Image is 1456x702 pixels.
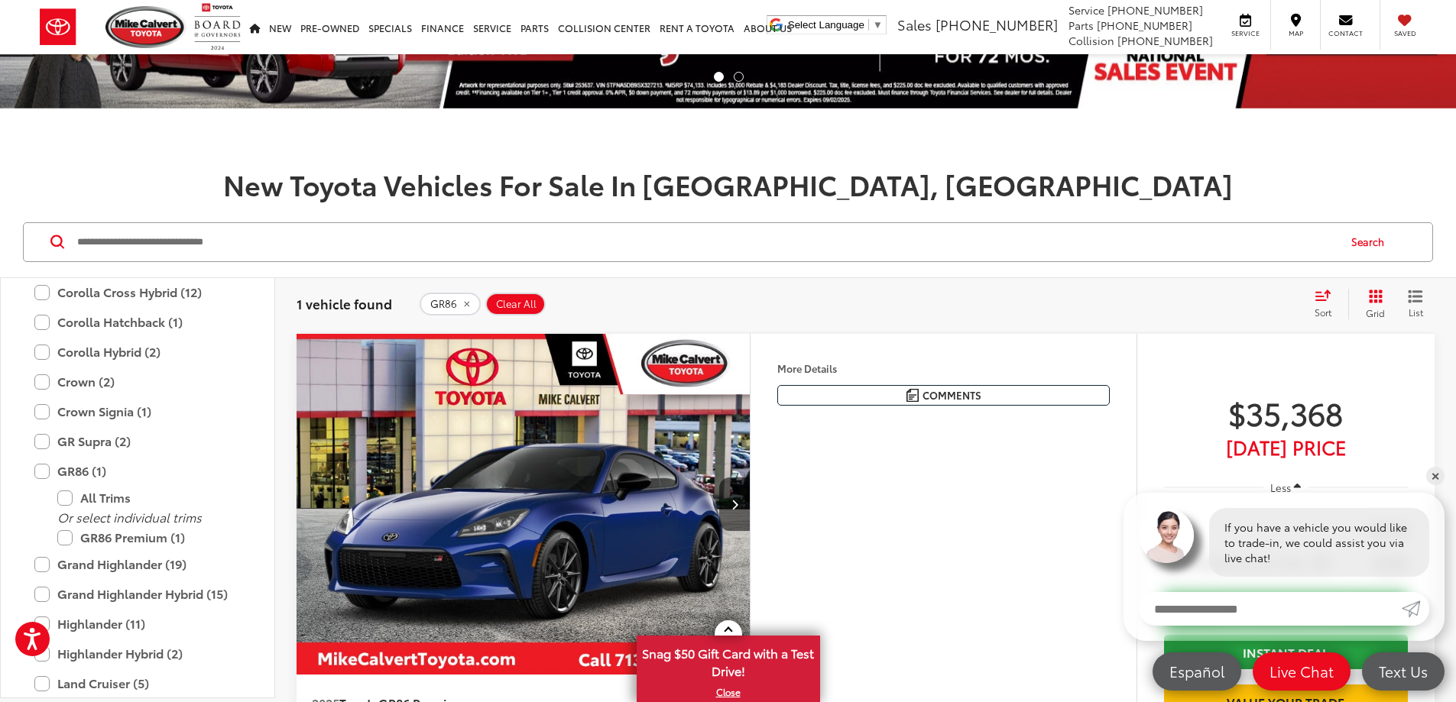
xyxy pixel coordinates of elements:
a: Text Us [1362,652,1445,691]
span: Comments [923,388,981,403]
span: ▼ [873,19,883,31]
label: Crown (2) [34,368,241,395]
span: Español [1162,662,1232,681]
span: [DATE] PRICE [1164,439,1408,455]
span: Collision [1068,33,1114,48]
span: Map [1279,28,1312,38]
h4: More Details [777,363,1110,374]
span: Saved [1388,28,1422,38]
span: Contact [1328,28,1363,38]
button: List View [1396,289,1435,319]
span: Parts [1068,18,1094,33]
span: 1 vehicle found [297,294,392,312]
label: Corolla Hatchback (1) [34,309,241,335]
span: Live Chat [1262,662,1341,681]
div: 2025 Toyota GR86 GR86 Premium 0 [296,334,751,675]
button: Clear All [485,293,546,315]
button: Search [1337,223,1406,261]
img: 2025 Toyota GR86 Premium MT RWD [296,334,751,675]
button: remove GR86 [420,293,481,315]
label: Crown Signia (1) [34,398,241,425]
button: Less [1263,474,1309,501]
span: Clear All [496,298,537,310]
input: Enter your message [1139,592,1402,626]
input: Search by Make, Model, or Keyword [76,224,1337,260]
span: Grid [1366,306,1385,319]
label: Highlander (11) [34,610,241,637]
button: Comments [777,385,1110,406]
label: Corolla Hybrid (2) [34,338,241,365]
label: Grand Highlander Hybrid (15) [34,581,241,607]
span: Service [1068,2,1104,18]
button: Next image [719,477,750,531]
span: List [1408,306,1423,319]
img: Mike Calvert Toyota [105,6,186,48]
span: ​ [868,19,869,31]
a: Español [1153,652,1241,691]
label: Highlander Hybrid (2) [34,640,241,667]
span: [PHONE_NUMBER] [1117,33,1213,48]
span: GR86 [430,298,457,310]
label: GR Supra (2) [34,428,241,455]
span: Text Us [1371,662,1435,681]
i: Or select individual trims [57,508,202,526]
a: 2025 Toyota GR86 Premium MT RWD2025 Toyota GR86 Premium MT RWD2025 Toyota GR86 Premium MT RWD2025... [296,334,751,675]
span: Less [1270,480,1291,494]
button: Grid View [1348,289,1396,319]
label: Corolla Cross Hybrid (12) [34,279,241,306]
a: Live Chat [1253,652,1351,691]
label: GR86 Premium (1) [57,524,241,551]
img: Comments [906,389,919,402]
span: $35,368 [1164,393,1408,432]
div: If you have a vehicle you would like to trade-in, we could assist you via live chat! [1209,508,1429,577]
a: Instant Deal [1164,635,1408,669]
span: Snag $50 Gift Card with a Test Drive! [638,637,819,684]
span: [PHONE_NUMBER] [936,15,1058,34]
label: GR86 (1) [34,458,241,484]
span: [PHONE_NUMBER] [1107,2,1203,18]
label: All Trims [57,484,241,511]
button: Select sort value [1307,289,1348,319]
label: Land Cruiser (5) [34,670,241,697]
a: Select Language​ [788,19,883,31]
label: Grand Highlander (19) [34,551,241,577]
span: Select Language [788,19,864,31]
a: Submit [1402,592,1429,626]
span: [PHONE_NUMBER] [1097,18,1192,33]
span: Service [1228,28,1263,38]
span: Sales [897,15,932,34]
img: Agent profile photo [1139,508,1194,563]
span: Sort [1315,306,1331,319]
